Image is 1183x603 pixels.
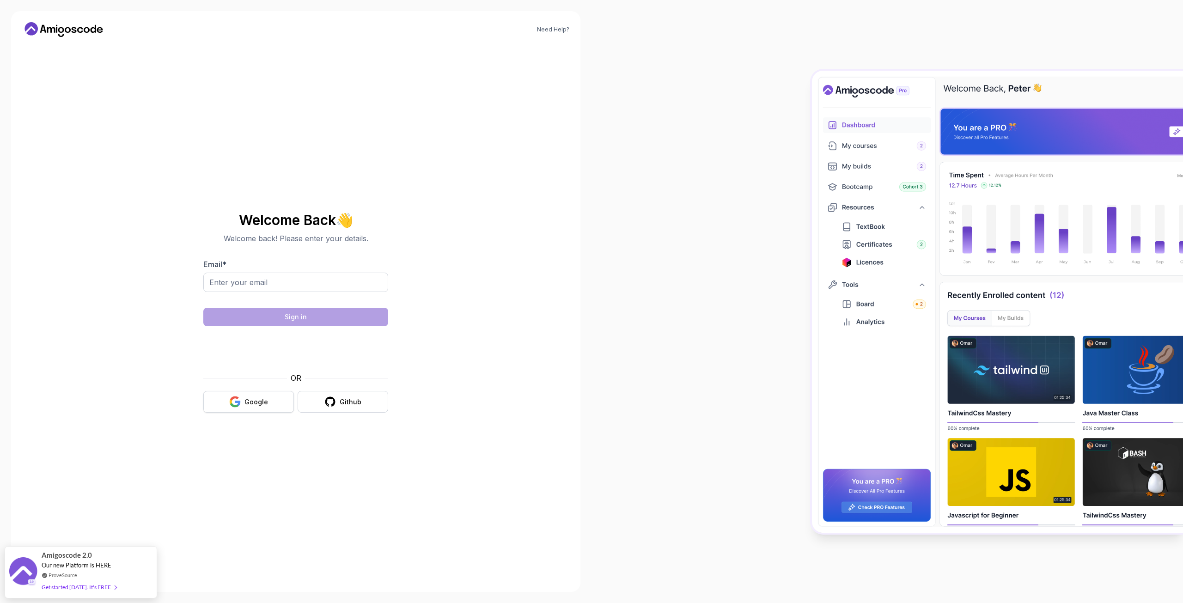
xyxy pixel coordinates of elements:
[203,273,388,292] input: Enter your email
[291,372,301,384] p: OR
[334,210,356,231] span: 👋
[244,397,268,407] div: Google
[812,71,1183,533] img: Amigoscode Dashboard
[340,397,361,407] div: Github
[285,312,307,322] div: Sign in
[226,332,366,367] iframe: Widget containing checkbox for hCaptcha security challenge
[203,260,226,269] label: Email *
[203,308,388,326] button: Sign in
[203,213,388,227] h2: Welcome Back
[203,391,294,413] button: Google
[42,550,92,560] span: Amigoscode 2.0
[537,26,569,33] a: Need Help?
[298,391,388,413] button: Github
[22,22,105,37] a: Home link
[203,233,388,244] p: Welcome back! Please enter your details.
[42,582,116,592] div: Get started [DATE]. It's FREE
[49,571,77,579] a: ProveSource
[9,557,37,587] img: provesource social proof notification image
[42,561,111,569] span: Our new Platform is HERE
